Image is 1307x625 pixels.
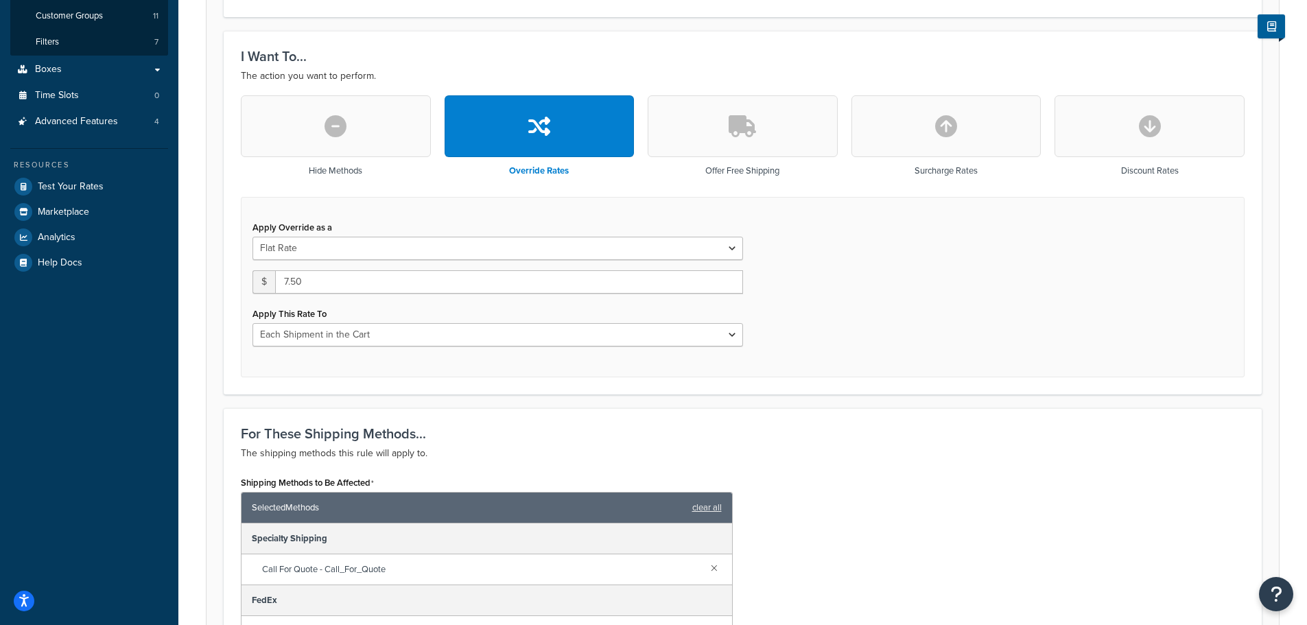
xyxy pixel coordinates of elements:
[692,498,722,517] a: clear all
[38,207,89,218] span: Marketplace
[915,166,978,176] h3: Surcharge Rates
[38,232,75,244] span: Analytics
[10,57,168,82] a: Boxes
[35,64,62,75] span: Boxes
[154,36,158,48] span: 7
[10,109,168,134] a: Advanced Features4
[1258,14,1285,38] button: Show Help Docs
[10,200,168,224] a: Marketplace
[509,166,569,176] h3: Override Rates
[10,3,168,29] a: Customer Groups11
[252,222,332,233] label: Apply Override as a
[241,477,374,488] label: Shipping Methods to Be Affected
[262,560,700,579] span: Call For Quote - Call_For_Quote
[35,116,118,128] span: Advanced Features
[10,109,168,134] li: Advanced Features
[35,90,79,102] span: Time Slots
[38,257,82,269] span: Help Docs
[242,585,732,616] div: FedEx
[10,83,168,108] li: Time Slots
[10,3,168,29] li: Customer Groups
[154,90,159,102] span: 0
[241,426,1245,441] h3: For These Shipping Methods...
[154,116,159,128] span: 4
[241,445,1245,462] p: The shipping methods this rule will apply to.
[10,174,168,199] a: Test Your Rates
[36,10,103,22] span: Customer Groups
[241,49,1245,64] h3: I Want To...
[10,159,168,171] div: Resources
[1259,577,1293,611] button: Open Resource Center
[252,498,685,517] span: Selected Methods
[1121,166,1179,176] h3: Discount Rates
[252,270,275,294] span: $
[38,181,104,193] span: Test Your Rates
[10,30,168,55] li: Filters
[36,36,59,48] span: Filters
[705,166,779,176] h3: Offer Free Shipping
[10,83,168,108] a: Time Slots0
[10,30,168,55] a: Filters7
[241,68,1245,84] p: The action you want to perform.
[242,523,732,554] div: Specialty Shipping
[309,166,362,176] h3: Hide Methods
[10,250,168,275] a: Help Docs
[153,10,158,22] span: 11
[252,309,327,319] label: Apply This Rate To
[10,225,168,250] a: Analytics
